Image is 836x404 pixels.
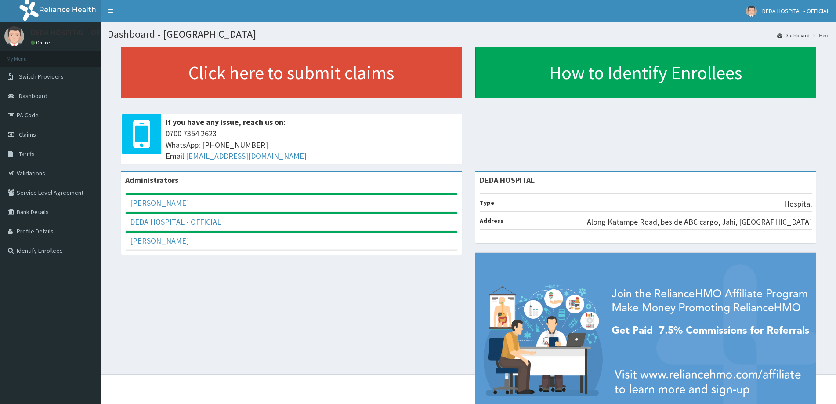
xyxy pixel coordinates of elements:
a: Dashboard [777,32,810,39]
span: 0700 7354 2623 WhatsApp: [PHONE_NUMBER] Email: [166,128,458,162]
span: DEDA HOSPITAL - OFFICIAL [762,7,829,15]
strong: DEDA HOSPITAL [480,175,535,185]
img: User Image [746,6,757,17]
b: Administrators [125,175,178,185]
b: Type [480,199,494,207]
a: [PERSON_NAME] [130,198,189,208]
p: DEDA HOSPITAL - OFFICIAL [31,29,121,36]
b: Address [480,217,503,225]
a: How to Identify Enrollees [475,47,817,98]
h1: Dashboard - [GEOGRAPHIC_DATA] [108,29,829,40]
p: Along Katampe Road, beside ABC cargo, Jahi, [GEOGRAPHIC_DATA] [587,216,812,228]
span: Switch Providers [19,73,64,80]
span: Claims [19,131,36,138]
a: [PERSON_NAME] [130,236,189,246]
li: Here [811,32,829,39]
p: Hospital [784,198,812,210]
a: [EMAIL_ADDRESS][DOMAIN_NAME] [186,151,307,161]
img: User Image [4,26,24,46]
a: Click here to submit claims [121,47,462,98]
a: Online [31,40,52,46]
b: If you have any issue, reach us on: [166,117,286,127]
span: Tariffs [19,150,35,158]
a: DEDA HOSPITAL - OFFICIAL [130,217,221,227]
span: Dashboard [19,92,47,100]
